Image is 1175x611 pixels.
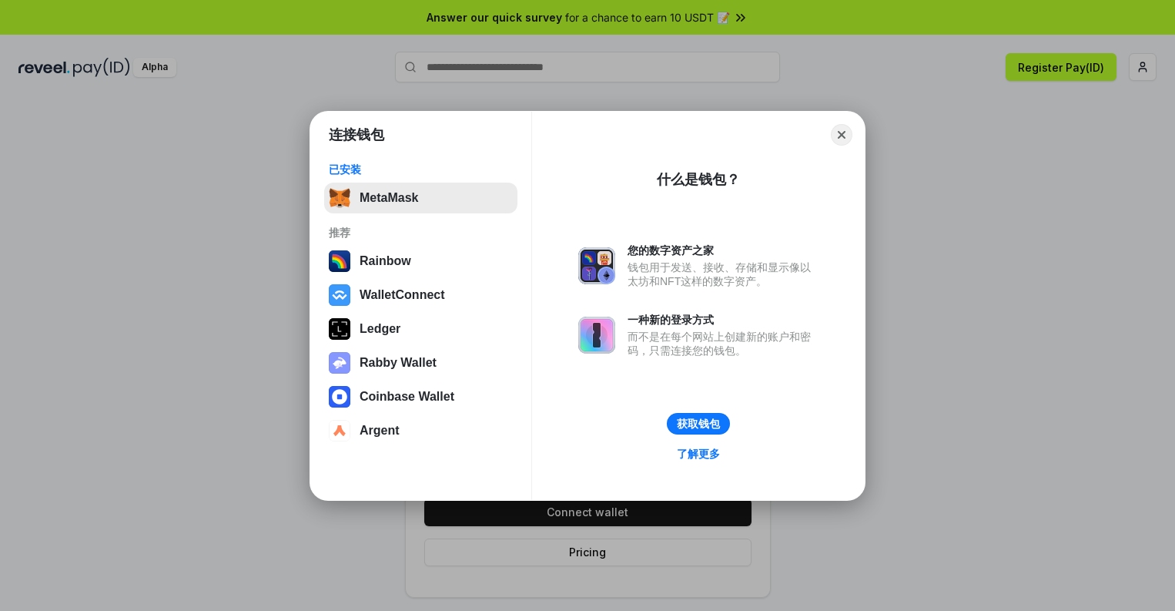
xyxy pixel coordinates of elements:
img: svg+xml,%3Csvg%20width%3D%2228%22%20height%3D%2228%22%20viewBox%3D%220%200%2028%2028%22%20fill%3D... [329,284,350,306]
div: MetaMask [360,191,418,205]
img: svg+xml,%3Csvg%20xmlns%3D%22http%3A%2F%2Fwww.w3.org%2F2000%2Fsvg%22%20width%3D%2228%22%20height%3... [329,318,350,340]
div: 钱包用于发送、接收、存储和显示像以太坊和NFT这样的数字资产。 [628,260,818,288]
div: Argent [360,424,400,438]
div: 而不是在每个网站上创建新的账户和密码，只需连接您的钱包。 [628,330,818,358]
div: 推荐 [329,226,513,240]
div: Rainbow [360,254,411,268]
div: Ledger [360,322,400,336]
img: svg+xml,%3Csvg%20width%3D%22120%22%20height%3D%22120%22%20viewBox%3D%220%200%20120%20120%22%20fil... [329,250,350,272]
div: 一种新的登录方式 [628,313,818,327]
button: Argent [324,415,517,446]
img: svg+xml,%3Csvg%20xmlns%3D%22http%3A%2F%2Fwww.w3.org%2F2000%2Fsvg%22%20fill%3D%22none%22%20viewBox... [578,317,615,354]
button: Rabby Wallet [324,347,517,378]
img: svg+xml,%3Csvg%20fill%3D%22none%22%20height%3D%2233%22%20viewBox%3D%220%200%2035%2033%22%20width%... [329,187,350,209]
div: 获取钱包 [677,417,720,431]
div: Rabby Wallet [360,356,437,370]
button: Close [831,124,852,146]
div: 什么是钱包？ [657,170,740,189]
button: 获取钱包 [667,413,730,435]
img: svg+xml,%3Csvg%20xmlns%3D%22http%3A%2F%2Fwww.w3.org%2F2000%2Fsvg%22%20fill%3D%22none%22%20viewBox... [578,247,615,284]
div: 您的数字资产之家 [628,243,818,257]
img: svg+xml,%3Csvg%20width%3D%2228%22%20height%3D%2228%22%20viewBox%3D%220%200%2028%2028%22%20fill%3D... [329,386,350,408]
div: Coinbase Wallet [360,390,454,404]
div: 已安装 [329,163,513,176]
div: WalletConnect [360,288,445,302]
h1: 连接钱包 [329,126,384,144]
button: Ledger [324,314,517,344]
button: WalletConnect [324,280,517,311]
button: Rainbow [324,246,517,277]
div: 了解更多 [677,447,720,461]
button: MetaMask [324,183,517,213]
img: svg+xml,%3Csvg%20width%3D%2228%22%20height%3D%2228%22%20viewBox%3D%220%200%2028%2028%22%20fill%3D... [329,420,350,441]
button: Coinbase Wallet [324,381,517,412]
a: 了解更多 [668,444,729,464]
img: svg+xml,%3Csvg%20xmlns%3D%22http%3A%2F%2Fwww.w3.org%2F2000%2Fsvg%22%20fill%3D%22none%22%20viewBox... [329,352,350,374]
